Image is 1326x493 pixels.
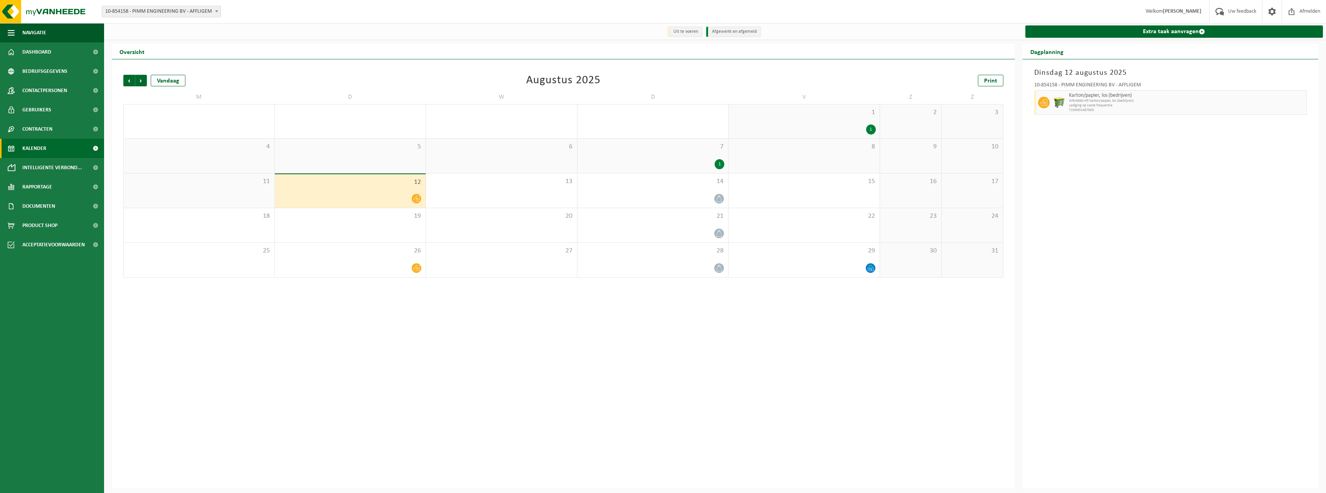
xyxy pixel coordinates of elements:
[22,158,82,177] span: Intelligente verbond...
[1163,8,1201,14] strong: [PERSON_NAME]
[984,78,997,84] span: Print
[22,62,67,81] span: Bedrijfsgegevens
[22,81,67,100] span: Contactpersonen
[128,177,271,186] span: 11
[526,75,601,86] div: Augustus 2025
[426,90,577,104] td: W
[946,108,999,117] span: 3
[884,143,937,151] span: 9
[128,247,271,255] span: 25
[581,143,725,151] span: 7
[430,143,573,151] span: 6
[22,216,57,235] span: Product Shop
[732,212,876,220] span: 22
[22,42,51,62] span: Dashboard
[112,44,152,59] h2: Overzicht
[275,90,426,104] td: D
[22,197,55,216] span: Documenten
[279,178,422,187] span: 12
[22,139,46,158] span: Kalender
[123,90,275,104] td: M
[880,90,942,104] td: Z
[978,75,1003,86] a: Print
[151,75,185,86] div: Vandaag
[581,212,725,220] span: 21
[430,177,573,186] span: 13
[581,177,725,186] span: 14
[430,247,573,255] span: 27
[135,75,147,86] span: Volgende
[942,90,1003,104] td: Z
[946,177,999,186] span: 17
[715,159,724,169] div: 1
[430,212,573,220] span: 20
[279,143,422,151] span: 5
[1025,25,1323,38] a: Extra taak aanvragen
[22,235,85,254] span: Acceptatievoorwaarden
[732,177,876,186] span: 15
[22,100,51,119] span: Gebruikers
[732,247,876,255] span: 29
[1023,44,1071,59] h2: Dagplanning
[102,6,220,17] span: 10-854158 - PIMM ENGINEERING BV - AFFLIGEM
[581,247,725,255] span: 28
[1069,108,1305,113] span: T250001487805
[1069,93,1305,99] span: Karton/papier, los (bedrijven)
[1034,67,1307,79] h3: Dinsdag 12 augustus 2025
[884,177,937,186] span: 16
[729,90,880,104] td: V
[123,75,135,86] span: Vorige
[279,212,422,220] span: 19
[946,212,999,220] span: 24
[946,247,999,255] span: 31
[22,23,46,42] span: Navigatie
[732,108,876,117] span: 1
[866,125,876,135] div: 1
[884,108,937,117] span: 2
[1053,97,1065,108] img: WB-0660-HPE-GN-50
[884,212,937,220] span: 23
[1034,82,1307,90] div: 10-854158 - PIMM ENGINEERING BV - AFFLIGEM
[577,90,729,104] td: D
[128,143,271,151] span: 4
[128,212,271,220] span: 18
[279,247,422,255] span: 26
[1069,99,1305,103] span: WB-0660-HP karton/papier, los (bedrijven)
[22,177,52,197] span: Rapportage
[102,6,221,17] span: 10-854158 - PIMM ENGINEERING BV - AFFLIGEM
[884,247,937,255] span: 30
[706,27,761,37] li: Afgewerkt en afgemeld
[668,27,702,37] li: Uit te voeren
[732,143,876,151] span: 8
[1069,103,1305,108] span: Lediging op vaste frequentie
[22,119,52,139] span: Contracten
[946,143,999,151] span: 10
